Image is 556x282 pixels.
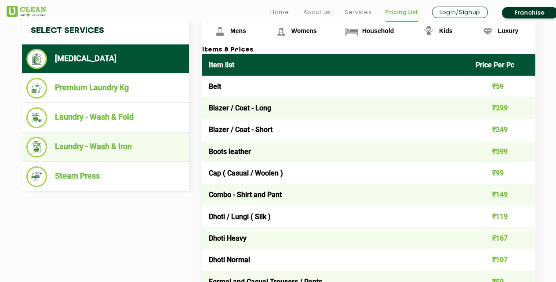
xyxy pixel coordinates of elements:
img: Household [344,24,360,39]
img: Laundry - Wash & Fold [26,107,47,128]
span: Household [362,27,394,34]
h3: Items & Prices [202,46,535,54]
img: Premium Laundry Kg [26,78,47,99]
img: Kids [421,24,436,39]
td: Dhoti Normal [202,249,469,271]
td: Blazer / Coat - Long [202,97,469,119]
span: Mens [230,27,246,34]
li: Laundry - Wash & Iron [26,137,185,157]
a: Home [270,7,289,18]
td: ₹99 [469,162,536,184]
td: ₹399 [469,97,536,119]
a: Pricing List [385,7,418,18]
a: About us [303,7,331,18]
th: Price Per Pc [469,54,536,76]
li: Laundry - Wash & Fold [26,107,185,128]
img: Luxury [480,24,495,39]
li: Steam Press [26,166,185,187]
img: Dry Cleaning [26,49,47,69]
a: Login/Signup [432,7,488,18]
li: [MEDICAL_DATA] [26,49,185,69]
span: Womens [291,27,317,34]
h4: Select Services [22,17,189,44]
td: Blazer / Coat - Short [202,119,469,140]
td: Boots leather [202,141,469,162]
td: Combo - Shirt and Pant [202,184,469,205]
td: ₹59 [469,76,536,97]
td: ₹119 [469,205,536,227]
img: Womens [273,24,289,39]
td: ₹599 [469,141,536,162]
th: Item list [202,54,469,76]
img: UClean Laundry and Dry Cleaning [7,6,46,17]
li: Premium Laundry Kg [26,78,185,99]
td: Dhoti Heavy [202,227,469,249]
td: Dhoti / Lungi ( Silk ) [202,205,469,227]
td: ₹249 [469,119,536,140]
span: Luxury [498,27,519,34]
td: ₹107 [469,249,536,271]
span: Kids [439,27,452,34]
img: Mens [212,24,228,39]
img: Laundry - Wash & Iron [26,137,47,157]
td: Cap ( Casual / Woolen ) [202,162,469,184]
td: ₹149 [469,184,536,205]
a: Services [345,7,371,18]
img: Steam Press [26,166,47,187]
td: Belt [202,76,469,97]
td: ₹167 [469,227,536,249]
